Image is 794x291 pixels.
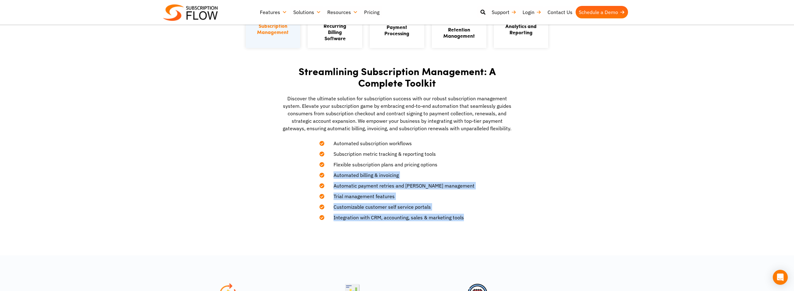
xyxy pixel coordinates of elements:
span: Automated billing & invoicing [326,171,399,179]
a: SubscriptionManagement [257,22,289,36]
img: Subscriptionflow [163,4,218,21]
a: Pricing [361,6,382,18]
span: Subscription metric tracking & reporting tools [326,150,436,158]
span: Customizable customer self service portals [326,203,431,211]
span: Trial management features [326,193,395,200]
a: Analytics andReporting [505,22,537,36]
a: Resources [324,6,361,18]
div: Open Intercom Messenger [773,270,788,285]
a: PaymentProcessing [384,23,409,37]
a: Login [519,6,544,18]
h2: Streamlining Subscription Management: A Complete Toolkit [282,65,513,88]
span: Flexible subscription plans and pricing options [326,161,437,168]
p: Discover the ultimate solution for subscription success with our robust subscription management s... [282,95,513,132]
a: Recurring Billing Software [324,22,346,42]
a: Support [489,6,519,18]
a: Schedule a Demo [576,6,628,18]
span: Automatic payment retries and [PERSON_NAME] management [326,182,475,189]
span: Automated subscription workflows [326,140,412,147]
a: Solutions [290,6,324,18]
a: Retention Management [443,26,475,39]
a: Features [257,6,290,18]
span: Integration with CRM, accounting, sales & marketing tools [326,214,464,221]
a: Contact Us [544,6,576,18]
